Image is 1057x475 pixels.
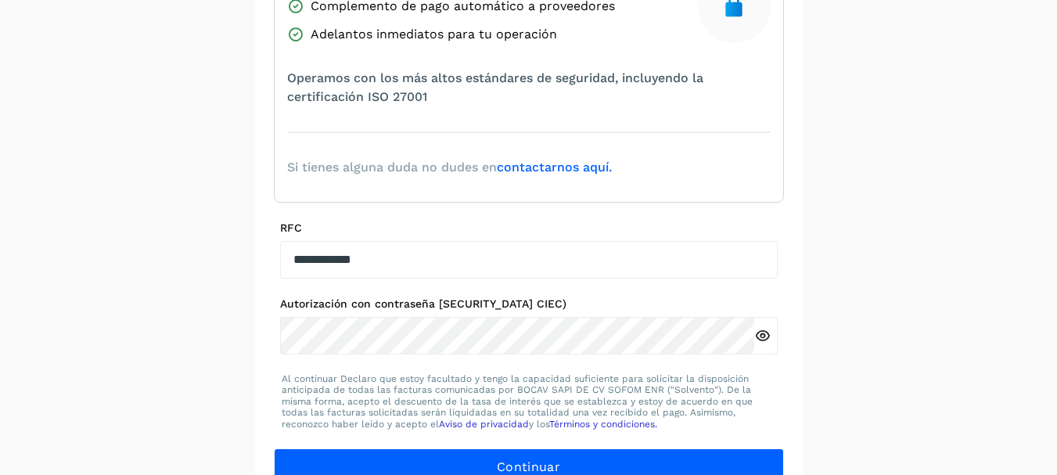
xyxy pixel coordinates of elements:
a: Aviso de privacidad [439,419,529,430]
a: contactarnos aquí. [497,160,612,175]
span: Operamos con los más altos estándares de seguridad, incluyendo la certificación ISO 27001 [287,69,771,106]
label: Autorización con contraseña [SECURITY_DATA] CIEC) [280,297,778,311]
span: Adelantos inmediatos para tu operación [311,25,557,44]
p: Al continuar Declaro que estoy facultado y tengo la capacidad suficiente para solicitar la dispos... [282,373,776,430]
span: Si tienes alguna duda no dudes en [287,158,612,177]
a: Términos y condiciones. [549,419,657,430]
label: RFC [280,221,778,235]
